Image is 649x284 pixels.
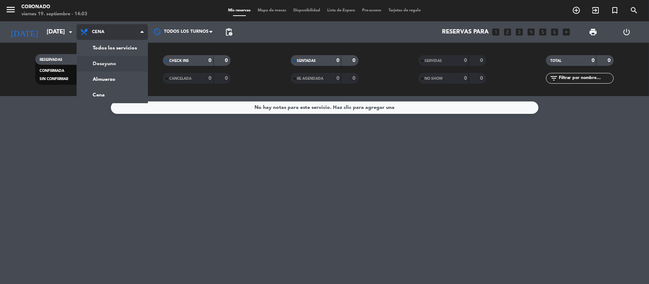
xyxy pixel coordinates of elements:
[40,69,64,73] span: CONFIRMADA
[254,9,290,12] span: Mapa de mesas
[385,9,424,12] span: Tarjetas de regalo
[352,76,357,81] strong: 0
[464,76,467,81] strong: 0
[40,58,62,62] span: RESERVADAS
[425,59,442,63] span: SERVIDAS
[442,29,489,36] span: Reservas para
[610,21,644,43] div: LOG OUT
[336,76,339,81] strong: 0
[21,11,87,18] div: viernes 19. septiembre - 14:03
[92,30,104,35] span: Cena
[21,4,87,11] div: Coronado
[77,40,148,56] a: Todos los servicios
[589,28,597,36] span: print
[5,24,43,40] i: [DATE]
[169,59,189,63] span: CHECK INS
[515,27,524,37] i: looks_3
[209,58,212,63] strong: 0
[550,27,560,37] i: looks_6
[480,76,484,81] strong: 0
[352,58,357,63] strong: 0
[297,77,324,80] span: RE AGENDADA
[592,58,594,63] strong: 0
[359,9,385,12] span: Pre-acceso
[336,58,339,63] strong: 0
[527,27,536,37] i: looks_4
[169,77,191,80] span: CANCELADA
[5,4,16,15] i: menu
[503,27,512,37] i: looks_two
[480,58,484,63] strong: 0
[539,27,548,37] i: looks_5
[608,58,612,63] strong: 0
[297,59,316,63] span: SENTADAS
[209,76,212,81] strong: 0
[464,58,467,63] strong: 0
[491,27,501,37] i: looks_one
[5,4,16,17] button: menu
[77,56,148,72] a: Desayuno
[562,27,571,37] i: add_box
[290,9,324,12] span: Disponibilidad
[425,77,443,80] span: NO SHOW
[324,9,359,12] span: Lista de Espera
[572,6,581,15] i: add_circle_outline
[254,104,395,112] div: No hay notas para este servicio. Haz clic para agregar una
[623,28,631,36] i: power_settings_new
[77,87,148,103] a: Cena
[225,9,254,12] span: Mis reservas
[225,28,233,36] span: pending_actions
[630,6,638,15] i: search
[611,6,619,15] i: turned_in_not
[591,6,600,15] i: exit_to_app
[550,59,561,63] span: TOTAL
[550,74,558,83] i: filter_list
[77,72,148,87] a: Almuerzo
[66,28,75,36] i: arrow_drop_down
[225,76,229,81] strong: 0
[40,77,68,81] span: SIN CONFIRMAR
[225,58,229,63] strong: 0
[558,74,613,82] input: Filtrar por nombre...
